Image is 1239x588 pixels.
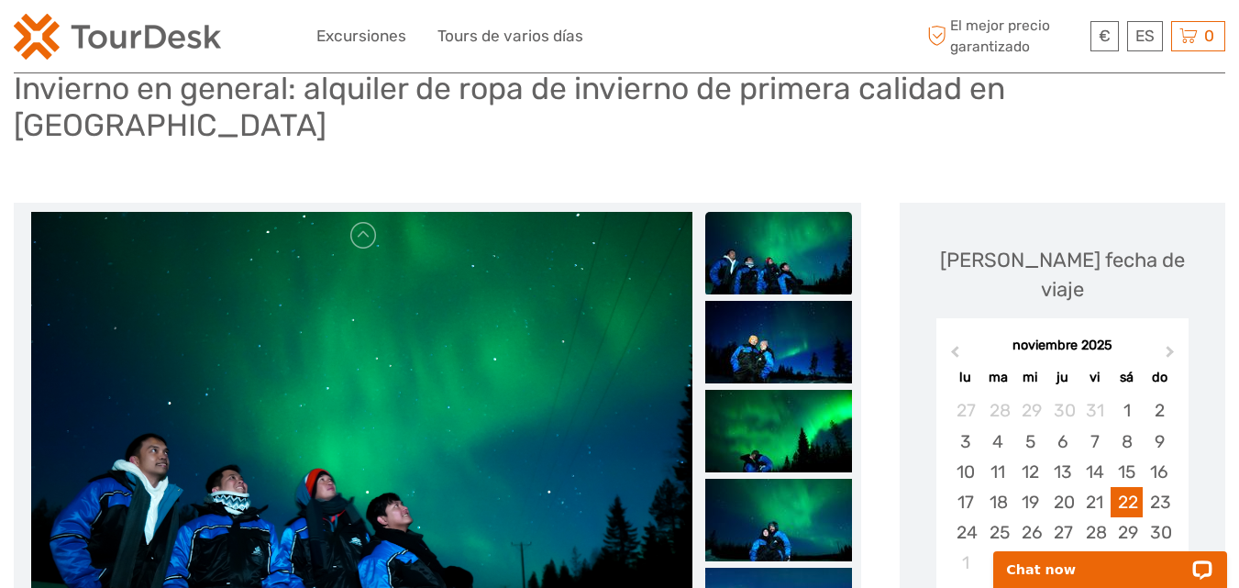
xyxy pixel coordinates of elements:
[1143,487,1175,517] div: Choose domingo, 23 de noviembre de 2025
[936,337,1189,356] div: noviembre 2025
[1046,365,1079,390] div: ju
[982,487,1014,517] div: Choose martes, 18 de noviembre de 2025
[1143,457,1175,487] div: Choose domingo, 16 de noviembre de 2025
[923,16,1086,56] span: El mejor precio garantizado
[1111,365,1143,390] div: sá
[1143,395,1175,426] div: Choose domingo, 2 de noviembre de 2025
[1111,517,1143,548] div: Choose sábado, 29 de noviembre de 2025
[1014,517,1046,548] div: Choose miércoles, 26 de noviembre de 2025
[705,390,852,472] img: 3296839c661e484a92b288eee0865186_slider_thumbnail.jpeg
[982,517,1014,548] div: Choose martes, 25 de noviembre de 2025
[949,427,981,457] div: Choose lunes, 3 de noviembre de 2025
[1079,365,1111,390] div: vi
[1099,27,1111,45] span: €
[949,365,981,390] div: lu
[316,23,406,50] a: Excursiones
[1111,427,1143,457] div: Choose sábado, 8 de noviembre de 2025
[1143,365,1175,390] div: do
[982,427,1014,457] div: Choose martes, 4 de noviembre de 2025
[1014,365,1046,390] div: mi
[1079,427,1111,457] div: Choose viernes, 7 de noviembre de 2025
[1079,517,1111,548] div: Choose viernes, 28 de noviembre de 2025
[949,548,981,578] div: Choose lunes, 1 de diciembre de 2025
[705,479,852,561] img: 7c12ff4ff6b3465ba7940fa07d5e4ece_slider_thumbnail.jpeg
[938,341,968,371] button: Previous Month
[1046,517,1079,548] div: Choose jueves, 27 de noviembre de 2025
[437,23,583,50] a: Tours de varios días
[14,70,1225,144] h1: Invierno en general: alquiler de ropa de invierno de primera calidad en [GEOGRAPHIC_DATA]
[1157,341,1187,371] button: Next Month
[949,395,981,426] div: Choose lunes, 27 de octubre de 2025
[705,301,852,383] img: 2177b3d93df64626a6f633f75032808e_slider_thumbnail.jpeg
[942,395,1182,578] div: month 2025-11
[1014,427,1046,457] div: Choose miércoles, 5 de noviembre de 2025
[949,457,981,487] div: Choose lunes, 10 de noviembre de 2025
[982,395,1014,426] div: Choose martes, 28 de octubre de 2025
[1046,395,1079,426] div: Choose jueves, 30 de octubre de 2025
[1111,395,1143,426] div: Choose sábado, 1 de noviembre de 2025
[949,487,981,517] div: Choose lunes, 17 de noviembre de 2025
[918,246,1207,304] div: [PERSON_NAME] fecha de viaje
[1111,457,1143,487] div: Choose sábado, 15 de noviembre de 2025
[1143,427,1175,457] div: Choose domingo, 9 de noviembre de 2025
[1014,395,1046,426] div: Choose miércoles, 29 de octubre de 2025
[1014,487,1046,517] div: Choose miércoles, 19 de noviembre de 2025
[949,517,981,548] div: Choose lunes, 24 de noviembre de 2025
[1014,457,1046,487] div: Choose miércoles, 12 de noviembre de 2025
[1079,457,1111,487] div: Choose viernes, 14 de noviembre de 2025
[1127,21,1163,51] div: ES
[982,365,1014,390] div: ma
[14,14,221,60] img: 2254-3441b4b5-4e5f-4d00-b396-31f1d84a6ebf_logo_small.png
[1046,457,1079,487] div: Choose jueves, 13 de noviembre de 2025
[1079,487,1111,517] div: Choose viernes, 21 de noviembre de 2025
[1201,27,1217,45] span: 0
[1046,427,1079,457] div: Choose jueves, 6 de noviembre de 2025
[981,530,1239,588] iframe: LiveChat chat widget
[1046,487,1079,517] div: Choose jueves, 20 de noviembre de 2025
[1079,395,1111,426] div: Choose viernes, 31 de octubre de 2025
[982,457,1014,487] div: Choose martes, 11 de noviembre de 2025
[1111,487,1143,517] div: Choose sábado, 22 de noviembre de 2025
[1143,517,1175,548] div: Choose domingo, 30 de noviembre de 2025
[705,212,852,294] img: ad0c71a4c7b1421193c615367b1fd791_slider_thumbnail.jpeg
